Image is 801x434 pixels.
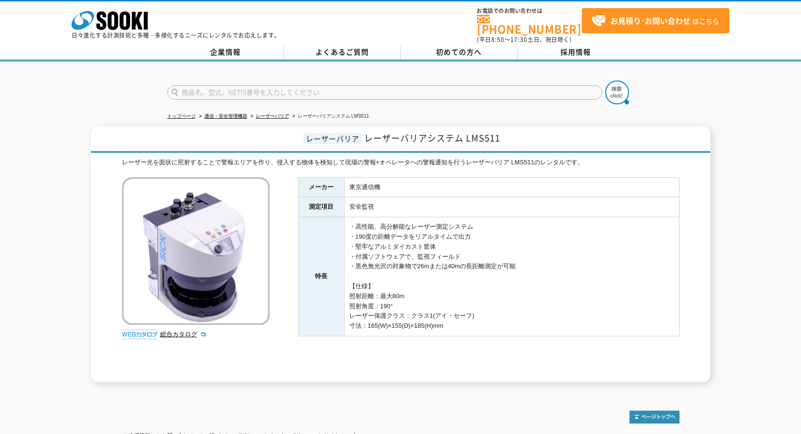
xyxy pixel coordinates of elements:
[510,35,527,44] span: 17:30
[167,113,196,119] a: トップページ
[491,35,505,44] span: 8:50
[610,15,690,26] strong: お見積り･お問い合わせ
[204,113,247,119] a: 通信・安全管理機器
[304,133,362,144] span: レーザーバリア
[344,177,679,197] td: 東京通信機
[122,177,270,325] img: レーザーバリアシステム LMS511
[284,45,401,60] a: よくあるご質問
[298,177,344,197] th: メーカー
[591,14,719,28] span: はこちら
[582,8,730,33] a: お見積り･お問い合わせはこちら
[256,113,289,119] a: レーザーバリア
[605,81,629,104] img: btn_search.png
[291,111,369,121] li: レーザーバリアシステム LMS511
[167,45,284,60] a: 企業情報
[160,331,207,338] a: 総合カタログ
[298,197,344,217] th: 測定項目
[477,8,582,14] span: お電話でのお問い合わせは
[167,85,602,100] input: 商品名、型式、NETIS番号を入力してください
[477,15,582,34] a: [PHONE_NUMBER]
[71,32,280,38] p: 日々進化する計測技術と多種・多様化するニーズにレンタルでお応えします。
[436,47,482,57] span: 初めての方へ
[401,45,517,60] a: 初めての方へ
[477,35,571,44] span: (平日 ～ 土日、祝日除く)
[364,131,500,144] span: レーザーバリアシステム LMS511
[122,330,158,339] img: webカタログ
[517,45,634,60] a: 採用情報
[344,197,679,217] td: 安全監視
[629,411,679,424] img: トップページへ
[122,158,679,168] div: レーザー光を面状に照射することで警報エリアを作り、侵入する物体を検知して現場の警報+オペレータへの警報通知を行うレーザーバリア LMS511のレンタルです。
[298,217,344,336] th: 特長
[344,217,679,336] td: ・高性能、高分解能なレーザー測定システム ・190度の距離データをリアルタイムで出力 ・堅牢なアルミダイカスト筐体 ・付属ソフトウェアで、監視フィールド ・黒色無光沢の対象物で26mまたは40m...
